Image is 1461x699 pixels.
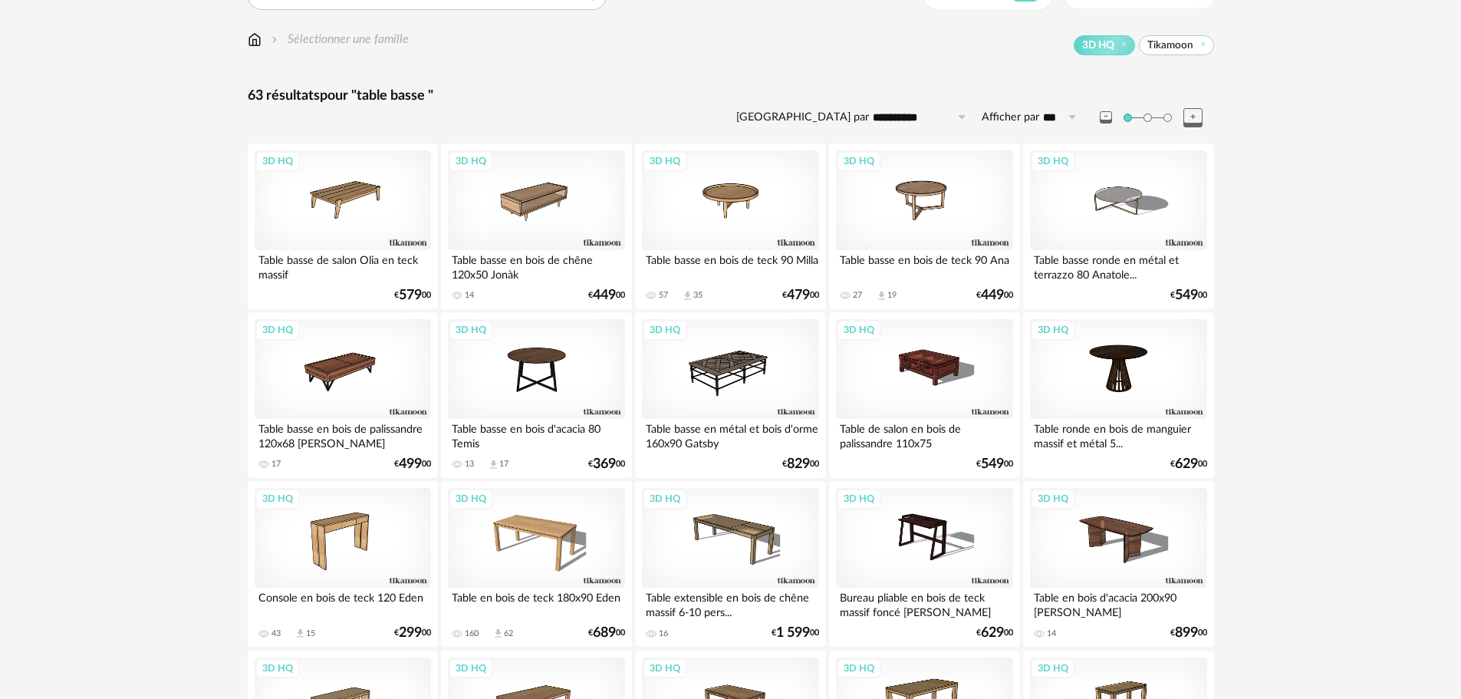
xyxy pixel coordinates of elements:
[829,312,1019,478] a: 3D HQ Table de salon en bois de palissandre 110x75 [PERSON_NAME] €54900
[1023,481,1213,647] a: 3D HQ Table en bois d'acacia 200x90 [PERSON_NAME] 14 €89900
[255,489,300,509] div: 3D HQ
[837,489,881,509] div: 3D HQ
[255,658,300,678] div: 3D HQ
[593,290,616,301] span: 449
[787,459,810,470] span: 829
[772,628,819,638] div: € 00
[642,250,818,281] div: Table basse en bois de teck 90 Milla
[642,419,818,450] div: Table basse en métal et bois d'orme 160x90 Gatsby
[1023,143,1213,309] a: 3D HQ Table basse ronde en métal et terrazzo 80 Anatole... €54900
[588,290,625,301] div: € 00
[837,151,881,171] div: 3D HQ
[593,628,616,638] span: 689
[499,459,508,470] div: 17
[682,290,693,302] span: Download icon
[295,628,306,639] span: Download icon
[836,250,1012,281] div: Table basse en bois de teck 90 Ana
[693,290,703,301] div: 35
[635,143,825,309] a: 3D HQ Table basse en bois de teck 90 Milla 57 Download icon 35 €47900
[1031,489,1075,509] div: 3D HQ
[1170,459,1207,470] div: € 00
[448,419,624,450] div: Table basse en bois d'acacia 80 Temis
[588,628,625,638] div: € 00
[504,628,513,639] div: 62
[1031,658,1075,678] div: 3D HQ
[1170,290,1207,301] div: € 00
[776,628,810,638] span: 1 599
[643,658,687,678] div: 3D HQ
[643,320,687,340] div: 3D HQ
[981,628,1004,638] span: 629
[255,250,431,281] div: Table basse de salon Olia en teck massif
[399,290,422,301] span: 579
[248,143,438,309] a: 3D HQ Table basse de salon Olia en teck massif €57900
[643,151,687,171] div: 3D HQ
[394,290,431,301] div: € 00
[255,320,300,340] div: 3D HQ
[643,489,687,509] div: 3D HQ
[441,481,631,647] a: 3D HQ Table en bois de teck 180x90 Eden 160 Download icon 62 €68900
[642,588,818,618] div: Table extensible en bois de chêne massif 6-10 pers...
[449,658,493,678] div: 3D HQ
[976,628,1013,638] div: € 00
[394,628,431,638] div: € 00
[449,320,493,340] div: 3D HQ
[635,481,825,647] a: 3D HQ Table extensible en bois de chêne massif 6-10 pers... 16 €1 59900
[836,419,1012,450] div: Table de salon en bois de palissandre 110x75 [PERSON_NAME]
[837,320,881,340] div: 3D HQ
[1082,38,1114,52] span: 3D HQ
[449,489,493,509] div: 3D HQ
[982,110,1039,125] label: Afficher par
[255,151,300,171] div: 3D HQ
[441,143,631,309] a: 3D HQ Table basse en bois de chêne 120x50 Jonàk 14 €44900
[1175,459,1198,470] span: 629
[1031,320,1075,340] div: 3D HQ
[736,110,869,125] label: [GEOGRAPHIC_DATA] par
[248,31,262,48] img: svg+xml;base64,PHN2ZyB3aWR0aD0iMTYiIGhlaWdodD0iMTciIHZpZXdCb3g9IjAgMCAxNiAxNyIgZmlsbD0ibm9uZSIgeG...
[255,588,431,618] div: Console en bois de teck 120 Eden
[492,628,504,639] span: Download icon
[1030,588,1206,618] div: Table en bois d'acacia 200x90 [PERSON_NAME]
[1147,38,1193,52] span: Tikamoon
[248,312,438,478] a: 3D HQ Table basse en bois de palissandre 120x68 [PERSON_NAME] 17 €49900
[271,628,281,639] div: 43
[271,459,281,470] div: 17
[306,628,315,639] div: 15
[1175,628,1198,638] span: 899
[836,588,1012,618] div: Bureau pliable en bois de teck massif foncé [PERSON_NAME]
[448,250,624,281] div: Table basse en bois de chêne 120x50 Jonàk
[248,481,438,647] a: 3D HQ Console en bois de teck 120 Eden 43 Download icon 15 €29900
[320,89,433,103] span: pour "table basse "
[465,290,474,301] div: 14
[782,290,819,301] div: € 00
[394,459,431,470] div: € 00
[248,87,1214,105] div: 63 résultats
[837,658,881,678] div: 3D HQ
[1170,628,1207,638] div: € 00
[976,290,1013,301] div: € 00
[876,290,887,302] span: Download icon
[635,312,825,478] a: 3D HQ Table basse en métal et bois d'orme 160x90 Gatsby €82900
[593,459,616,470] span: 369
[255,419,431,450] div: Table basse en bois de palissandre 120x68 [PERSON_NAME]
[782,459,819,470] div: € 00
[853,290,862,301] div: 27
[659,290,668,301] div: 57
[399,628,422,638] span: 299
[1031,151,1075,171] div: 3D HQ
[976,459,1013,470] div: € 00
[448,588,624,618] div: Table en bois de teck 180x90 Eden
[1023,312,1213,478] a: 3D HQ Table ronde en bois de manguier massif et métal 5... €62900
[488,459,499,470] span: Download icon
[268,31,409,48] div: Sélectionner une famille
[268,31,281,48] img: svg+xml;base64,PHN2ZyB3aWR0aD0iMTYiIGhlaWdodD0iMTYiIHZpZXdCb3g9IjAgMCAxNiAxNiIgZmlsbD0ibm9uZSIgeG...
[1175,290,1198,301] span: 549
[829,143,1019,309] a: 3D HQ Table basse en bois de teck 90 Ana 27 Download icon 19 €44900
[465,628,479,639] div: 160
[1047,628,1056,639] div: 14
[659,628,668,639] div: 16
[981,459,1004,470] span: 549
[1030,419,1206,450] div: Table ronde en bois de manguier massif et métal 5...
[887,290,897,301] div: 19
[1030,250,1206,281] div: Table basse ronde en métal et terrazzo 80 Anatole...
